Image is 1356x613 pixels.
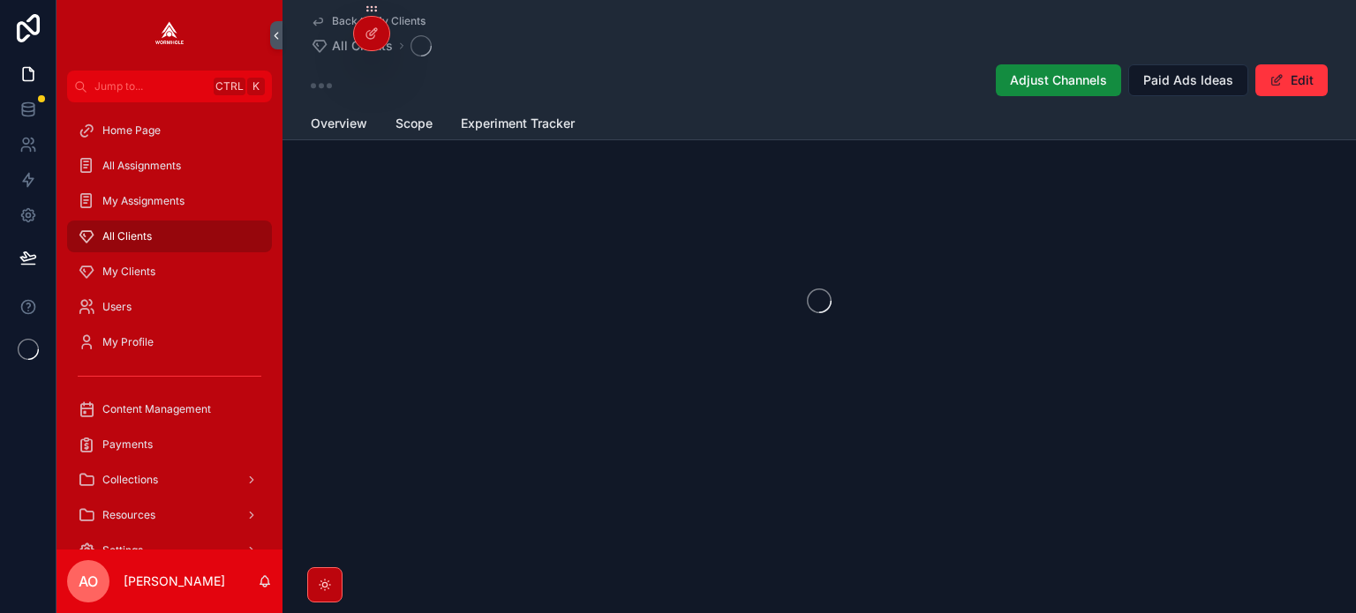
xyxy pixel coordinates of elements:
[102,543,143,557] span: Settings
[155,21,184,49] img: App logo
[102,335,154,349] span: My Profile
[102,265,155,279] span: My Clients
[67,393,272,425] a: Content Management
[67,185,272,217] a: My Assignments
[102,159,181,173] span: All Assignments
[395,115,433,132] span: Scope
[67,115,272,146] a: Home Page
[67,291,272,323] a: Users
[311,108,367,143] a: Overview
[461,108,575,143] a: Experiment Tracker
[332,37,393,55] span: All Clients
[56,102,282,549] div: scrollable content
[67,464,272,496] a: Collections
[1255,64,1328,96] button: Edit
[102,300,132,314] span: Users
[102,123,161,138] span: Home Page
[67,326,272,358] a: My Profile
[249,79,263,93] span: K
[996,64,1121,96] button: Adjust Channels
[395,108,433,143] a: Scope
[67,499,272,531] a: Resources
[124,572,225,590] p: [PERSON_NAME]
[102,229,152,243] span: All Clients
[214,78,245,95] span: Ctrl
[102,508,155,522] span: Resources
[67,256,272,288] a: My Clients
[311,14,426,28] a: Back to My Clients
[67,150,272,182] a: All Assignments
[67,71,272,102] button: Jump to...CtrlK
[332,14,426,28] span: Back to My Clients
[79,571,98,592] span: AO
[102,437,153,452] span: Payments
[1128,64,1248,96] button: Paid Ads Ideas
[67,535,272,566] a: Settings
[1143,71,1233,89] span: Paid Ads Ideas
[67,221,272,252] a: All Clients
[67,429,272,460] a: Payments
[102,194,185,208] span: My Assignments
[461,115,575,132] span: Experiment Tracker
[94,79,207,93] span: Jump to...
[1010,71,1107,89] span: Adjust Channels
[102,402,211,416] span: Content Management
[311,37,393,55] a: All Clients
[102,473,158,487] span: Collections
[311,115,367,132] span: Overview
